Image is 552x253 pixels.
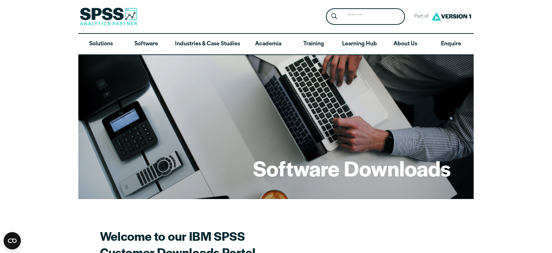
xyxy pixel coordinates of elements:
[328,10,341,23] button: Search magnifying glass icon
[336,34,383,55] a: Learning Hub
[331,13,337,19] svg: Search magnifying glass icon
[124,34,169,55] a: Software
[80,8,137,26] img: SPSS Analytics Partner
[78,34,474,55] nav: Desktop version of site main menu
[428,34,474,55] a: Enquire
[169,34,246,55] a: Industries & Case Studies
[4,232,21,249] button: Open CMP widget
[246,34,291,55] a: Academia
[430,10,473,23] img: Version1 Logo
[411,12,430,22] span: Part of
[291,34,336,55] a: Training
[326,8,405,25] form: Site Header Search Form
[78,34,124,55] a: Solutions
[253,154,451,182] h1: Software Downloads
[383,34,428,55] a: About Us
